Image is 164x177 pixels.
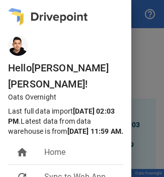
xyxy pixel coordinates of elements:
b: [DATE] 11:59 AM . [67,127,123,135]
span: home [16,146,28,158]
img: ACg8ocKWwCyLZbaZoCjLBphejhY4QyAetAMqrUwPmedoMZmifA=s96-c [8,36,28,56]
h6: Hello [PERSON_NAME] [PERSON_NAME] ! [8,60,131,92]
p: Last full data import . Latest data from data warehouse is from [8,106,127,136]
img: logo [8,8,88,26]
p: Oats Overnight [8,92,131,102]
span: Home [44,146,115,158]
